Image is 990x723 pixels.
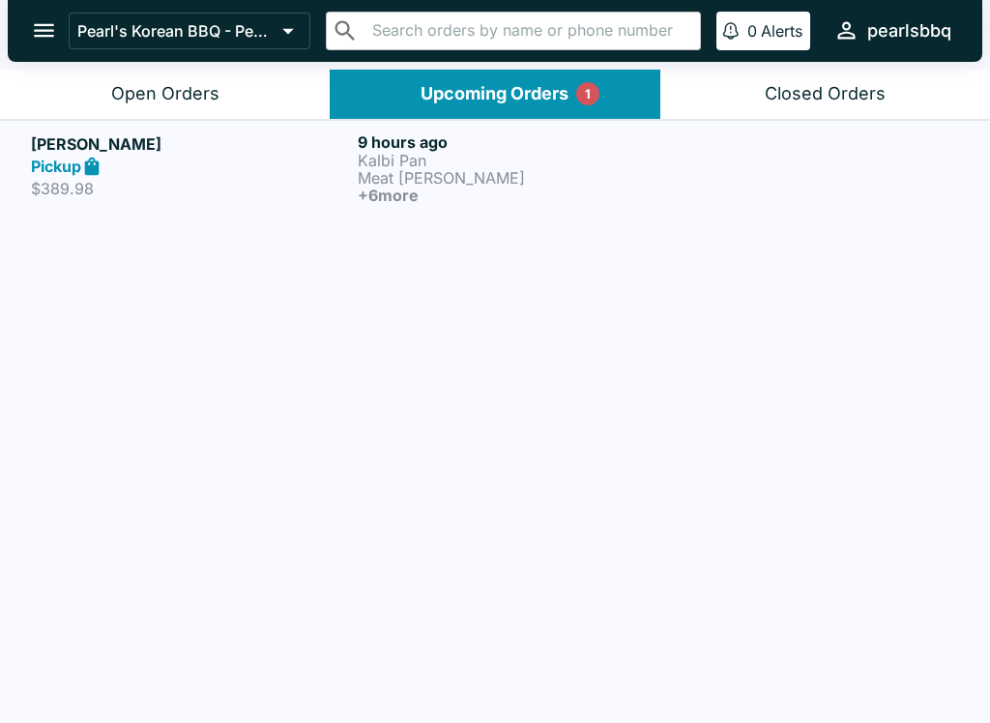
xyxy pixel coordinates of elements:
input: Search orders by name or phone number [366,17,692,44]
p: Alerts [761,21,802,41]
p: 0 [747,21,757,41]
button: Pearl's Korean BBQ - Pearlridge [69,13,310,49]
strong: Pickup [31,157,81,176]
div: pearlsbbq [867,19,951,43]
h5: [PERSON_NAME] [31,132,350,156]
p: 1 [585,84,591,103]
p: Kalbi Pan [358,152,677,169]
h6: 9 hours ago [358,132,677,152]
p: Meat [PERSON_NAME] [358,169,677,187]
div: Upcoming Orders [421,83,568,105]
p: $389.98 [31,179,350,198]
div: Open Orders [111,83,219,105]
div: Closed Orders [765,83,886,105]
h6: + 6 more [358,187,677,204]
button: open drawer [19,6,69,55]
p: Pearl's Korean BBQ - Pearlridge [77,21,275,41]
button: pearlsbbq [826,10,959,51]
